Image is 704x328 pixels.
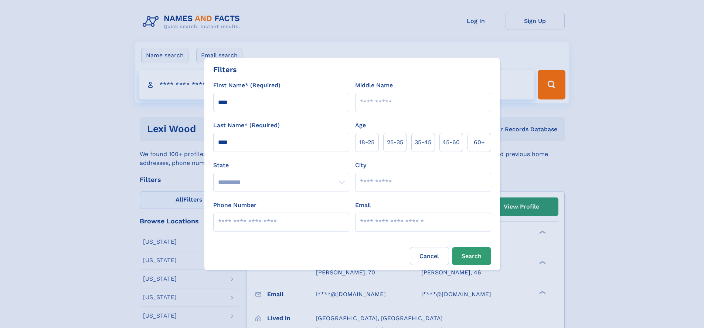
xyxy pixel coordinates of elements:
span: 25‑35 [387,138,403,147]
label: State [213,161,349,170]
div: Filters [213,64,237,75]
label: Middle Name [355,81,393,90]
label: Email [355,201,371,210]
label: Last Name* (Required) [213,121,280,130]
label: Cancel [410,247,449,265]
span: 18‑25 [359,138,374,147]
span: 35‑45 [415,138,431,147]
label: First Name* (Required) [213,81,280,90]
label: Age [355,121,366,130]
label: City [355,161,366,170]
label: Phone Number [213,201,256,210]
span: 45‑60 [442,138,460,147]
button: Search [452,247,491,265]
span: 60+ [474,138,485,147]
